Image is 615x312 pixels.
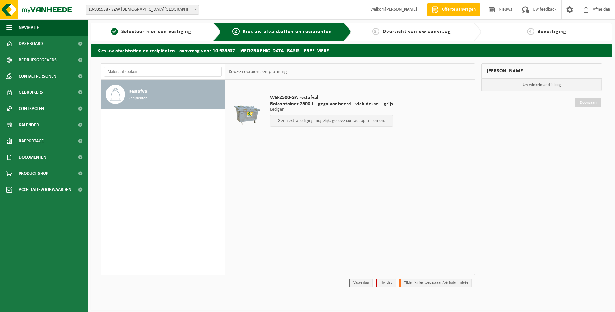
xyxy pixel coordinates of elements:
[19,101,44,117] span: Contracten
[427,3,480,16] a: Offerte aanvragen
[527,28,534,35] span: 4
[225,64,290,80] div: Keuze recipiënt en planning
[104,67,222,77] input: Materiaal zoeken
[376,279,396,287] li: Holiday
[385,7,417,12] strong: [PERSON_NAME]
[349,279,373,287] li: Vaste dag
[86,5,199,14] span: 10-935538 - VZW PRIESTER DAENS COLLEGE - AALST
[19,182,71,198] span: Acceptatievoorwaarden
[383,29,451,34] span: Overzicht van uw aanvraag
[399,279,472,287] li: Tijdelijk niet toegestaan/période limitée
[86,5,199,15] span: 10-935538 - VZW PRIESTER DAENS COLLEGE - AALST
[19,149,46,165] span: Documenten
[111,28,118,35] span: 1
[270,94,393,101] span: WB-2500-GA restafval
[19,52,57,68] span: Bedrijfsgegevens
[19,36,43,52] span: Dashboard
[19,84,43,101] span: Gebruikers
[19,165,48,182] span: Product Shop
[19,117,39,133] span: Kalender
[270,101,393,107] span: Rolcontainer 2500 L - gegalvaniseerd - vlak deksel - grijs
[128,95,151,102] span: Recipiënten: 1
[538,29,566,34] span: Bevestiging
[440,6,477,13] span: Offerte aanvragen
[121,29,191,34] span: Selecteer hier een vestiging
[270,107,393,112] p: Ledigen
[372,28,379,35] span: 3
[91,44,612,56] h2: Kies uw afvalstoffen en recipiënten - aanvraag voor 10-935537 - [GEOGRAPHIC_DATA] BASIS - ERPE-MERE
[243,29,332,34] span: Kies uw afvalstoffen en recipiënten
[482,79,602,91] p: Uw winkelmand is leeg
[101,80,225,109] button: Restafval Recipiënten: 1
[274,119,389,123] p: Geen extra lediging mogelijk, gelieve contact op te nemen.
[94,28,208,36] a: 1Selecteer hier een vestiging
[481,63,602,79] div: [PERSON_NAME]
[19,19,39,36] span: Navigatie
[19,133,44,149] span: Rapportage
[575,98,601,107] a: Doorgaan
[19,68,56,84] span: Contactpersonen
[128,88,148,95] span: Restafval
[232,28,240,35] span: 2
